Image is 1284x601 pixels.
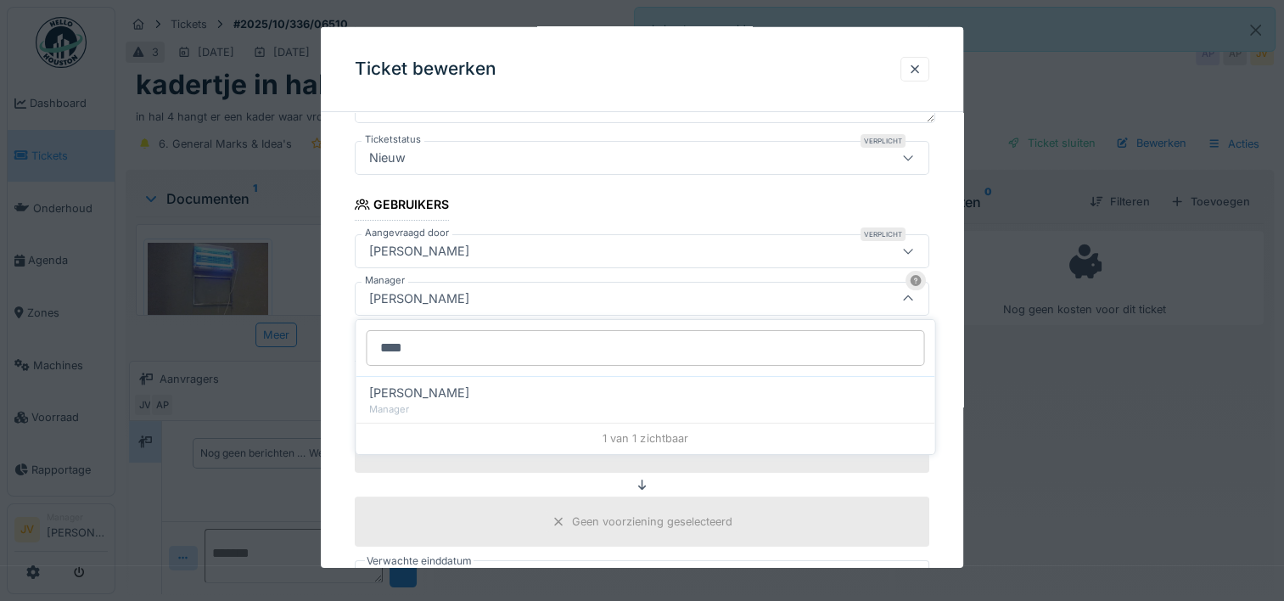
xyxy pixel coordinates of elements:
div: Manager [369,402,921,417]
div: Nieuw [362,149,412,167]
div: Geen voorziening geselecteerd [572,514,732,530]
label: Verwachte einddatum [365,552,474,570]
h3: Ticket bewerken [355,59,496,80]
div: [PERSON_NAME] [362,242,476,261]
span: [PERSON_NAME] [369,384,469,402]
label: Aangevraagd door [362,226,452,240]
label: Manager [362,273,408,288]
div: 1 van 1 zichtbaar [356,423,934,453]
div: [PERSON_NAME] [362,289,476,308]
div: Gebruikers [355,192,449,221]
div: Verplicht [861,227,906,241]
label: Ticketstatus [362,132,424,147]
div: Verplicht [861,134,906,148]
button: Close [911,560,929,596]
